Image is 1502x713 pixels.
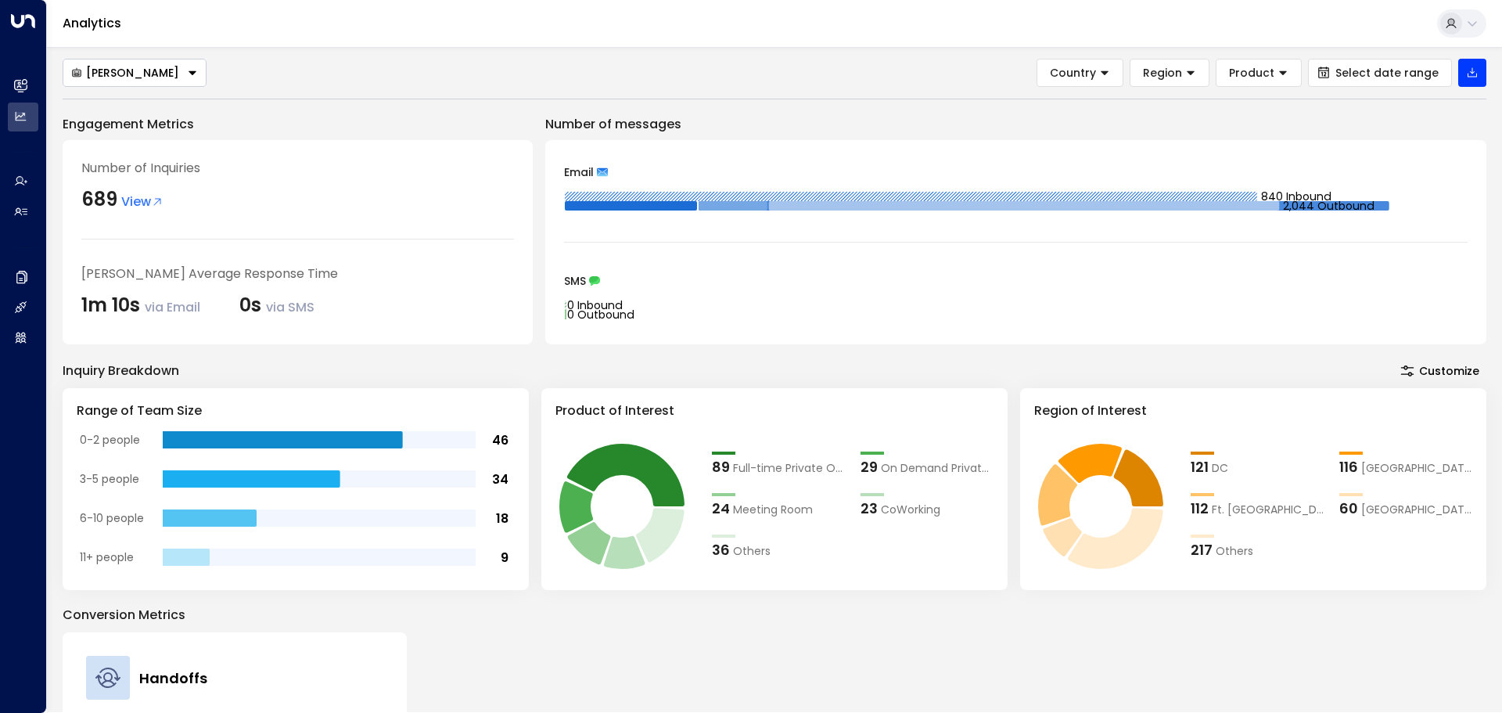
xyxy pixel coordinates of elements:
[1339,456,1472,477] div: 116Los Angeles
[77,402,515,420] h3: Range of Team Size
[1308,59,1452,87] button: Select date range
[492,431,508,449] tspan: 46
[63,59,207,87] button: [PERSON_NAME]
[567,307,634,322] tspan: 0 Outbound
[564,167,594,178] span: Email
[861,498,878,519] div: 23
[564,275,1468,286] div: SMS
[1339,498,1358,519] div: 60
[1393,360,1486,382] button: Customize
[1191,456,1209,477] div: 121
[1229,66,1274,80] span: Product
[881,460,994,477] span: On Demand Private Office
[81,159,514,178] div: Number of Inquiries
[239,291,314,319] div: 0s
[81,291,200,319] div: 1m 10s
[81,265,514,283] div: [PERSON_NAME] Average Response Time
[545,115,1486,134] p: Number of messages
[80,432,140,448] tspan: 0-2 people
[1191,456,1324,477] div: 121DC
[1034,402,1472,420] h3: Region of Interest
[139,668,207,689] h4: Handoffs
[1361,502,1472,518] span: Chicago
[63,59,207,87] div: Button group with a nested menu
[712,456,845,477] div: 89Full-time Private Office
[712,539,730,560] div: 36
[1037,59,1123,87] button: Country
[733,502,813,518] span: Meeting Room
[501,549,508,567] tspan: 9
[712,456,730,477] div: 89
[1191,498,1209,519] div: 112
[63,606,1486,625] p: Conversion Metrics
[861,456,878,477] div: 29
[733,543,771,560] span: Others
[861,498,994,519] div: 23CoWorking
[712,498,845,519] div: 24Meeting Room
[81,185,117,214] div: 689
[1191,539,1324,560] div: 217Others
[733,460,845,477] span: Full-time Private Office
[555,402,994,420] h3: Product of Interest
[861,456,994,477] div: 29On Demand Private Office
[712,498,730,519] div: 24
[63,115,533,134] p: Engagement Metrics
[1216,543,1253,560] span: Others
[1216,59,1302,87] button: Product
[266,298,314,316] span: via SMS
[1261,189,1331,204] tspan: 840 Inbound
[1212,460,1228,477] span: DC
[63,14,121,32] a: Analytics
[145,298,200,316] span: via Email
[1191,539,1213,560] div: 217
[881,502,940,518] span: CoWorking
[1143,66,1182,80] span: Region
[1361,460,1472,477] span: Los Angeles
[712,539,845,560] div: 36Others
[121,193,163,211] span: View
[1212,502,1324,518] span: Ft. Lauderdale
[1130,59,1209,87] button: Region
[492,470,508,488] tspan: 34
[1284,198,1375,214] tspan: 2,044 Outbound
[1335,67,1439,79] span: Select date range
[63,362,179,380] div: Inquiry Breakdown
[1050,66,1096,80] span: Country
[567,297,623,313] tspan: 0 Inbound
[496,510,508,528] tspan: 18
[1191,498,1324,519] div: 112Ft. Lauderdale
[1339,456,1358,477] div: 116
[1339,498,1472,519] div: 60Chicago
[71,66,179,80] div: [PERSON_NAME]
[80,471,139,487] tspan: 3-5 people
[80,549,134,565] tspan: 11+ people
[80,510,144,526] tspan: 6-10 people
